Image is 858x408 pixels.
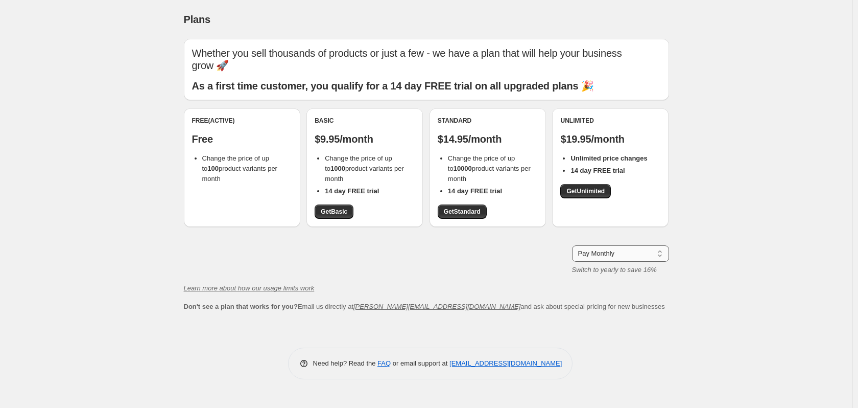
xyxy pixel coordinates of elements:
[438,205,487,219] a: GetStandard
[438,117,538,125] div: Standard
[560,133,660,145] p: $19.95/month
[570,154,647,162] b: Unlimited price changes
[330,165,345,172] b: 1000
[202,154,277,183] span: Change the price of up to product variants per month
[184,14,210,25] span: Plans
[566,187,605,195] span: Get Unlimited
[321,208,347,216] span: Get Basic
[325,154,404,183] span: Change the price of up to product variants per month
[560,117,660,125] div: Unlimited
[454,165,472,172] b: 10000
[315,117,415,125] div: Basic
[448,187,502,195] b: 14 day FREE trial
[184,303,665,310] span: Email us directly at and ask about special pricing for new businesses
[192,133,292,145] p: Free
[560,184,611,198] a: GetUnlimited
[448,154,531,183] span: Change the price of up to product variants per month
[570,167,625,174] b: 14 day FREE trial
[315,205,353,219] a: GetBasic
[184,303,298,310] b: Don't see a plan that works for you?
[325,187,379,195] b: 14 day FREE trial
[353,303,520,310] a: [PERSON_NAME][EMAIL_ADDRESS][DOMAIN_NAME]
[449,359,562,367] a: [EMAIL_ADDRESS][DOMAIN_NAME]
[315,133,415,145] p: $9.95/month
[192,80,594,92] b: As a first time customer, you qualify for a 14 day FREE trial on all upgraded plans 🎉
[572,266,657,274] i: Switch to yearly to save 16%
[438,133,538,145] p: $14.95/month
[444,208,481,216] span: Get Standard
[207,165,219,172] b: 100
[192,117,292,125] div: Free (Active)
[313,359,378,367] span: Need help? Read the
[377,359,391,367] a: FAQ
[184,284,315,292] a: Learn more about how our usage limits work
[192,47,661,72] p: Whether you sell thousands of products or just a few - we have a plan that will help your busines...
[391,359,449,367] span: or email support at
